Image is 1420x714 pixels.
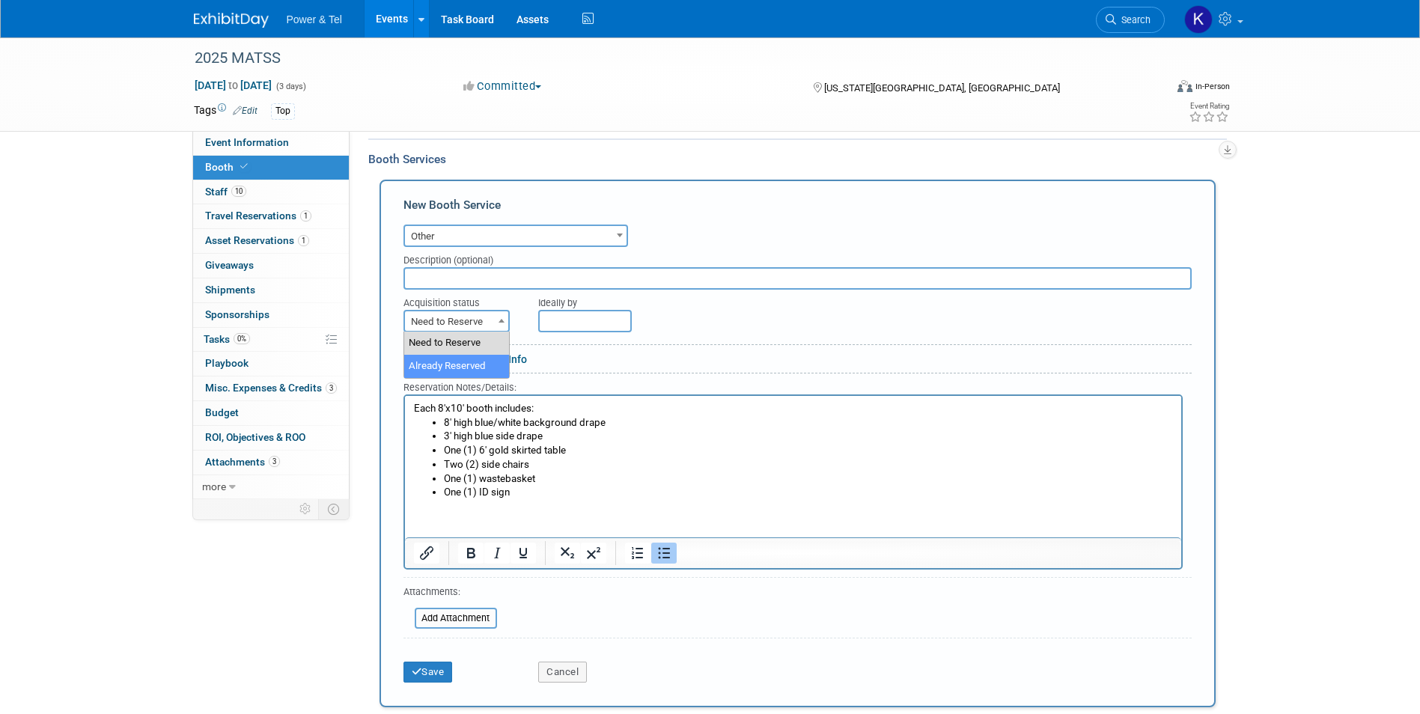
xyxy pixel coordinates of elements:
span: Travel Reservations [205,210,311,222]
span: Giveaways [205,259,254,271]
button: Superscript [581,543,606,564]
a: Sponsorships [193,303,349,327]
div: In-Person [1195,81,1230,92]
span: 3 [326,382,337,394]
span: Asset Reservations [205,234,309,246]
button: Subscript [555,543,580,564]
button: Committed [458,79,547,94]
button: Insert/edit link [414,543,439,564]
span: to [226,79,240,91]
a: Giveaways [193,254,349,278]
span: ROI, Objectives & ROO [205,431,305,443]
span: Search [1116,14,1151,25]
img: Kelley Hood [1184,5,1213,34]
span: Booth [205,161,251,173]
span: Playbook [205,357,249,369]
span: 1 [298,235,309,246]
a: Shipments [193,278,349,302]
button: Cancel [538,662,587,683]
button: Bold [458,543,484,564]
a: ROI, Objectives & ROO [193,426,349,450]
span: Power & Tel [287,13,342,25]
div: Attachments: [403,585,497,602]
span: Need to Reserve [405,311,508,332]
td: Toggle Event Tabs [318,499,349,519]
div: New Booth Service [403,197,1192,221]
div: Booth Services [368,151,1227,168]
button: Italic [484,543,510,564]
a: Budget [193,401,349,425]
span: Staff [205,186,246,198]
div: Ideally by [538,290,1124,310]
span: more [202,480,226,492]
span: [US_STATE][GEOGRAPHIC_DATA], [GEOGRAPHIC_DATA] [824,82,1060,94]
div: Event Format [1076,78,1231,100]
span: Budget [205,406,239,418]
span: Misc. Expenses & Credits [205,382,337,394]
span: 10 [231,186,246,197]
div: 2025 MATSS [189,45,1142,72]
button: Bullet list [651,543,677,564]
span: Event Information [205,136,289,148]
a: Search [1096,7,1165,33]
td: Tags [194,103,258,120]
span: Attachments [205,456,280,468]
span: 1 [300,210,311,222]
span: Shipments [205,284,255,296]
span: Need to Reserve [403,310,510,332]
a: Asset Reservations1 [193,229,349,253]
a: Staff10 [193,180,349,204]
a: Tasks0% [193,328,349,352]
li: Already Reserved [404,355,509,378]
div: Description (optional) [403,247,1192,267]
span: 0% [234,333,250,344]
a: Booth [193,156,349,180]
a: Travel Reservations1 [193,204,349,228]
button: Save [403,662,453,683]
button: Underline [511,543,536,564]
a: more [193,475,349,499]
iframe: Rich Text Area [405,396,1181,537]
div: Top [271,103,295,119]
span: Sponsorships [205,308,269,320]
i: Booth reservation complete [240,162,248,171]
div: Event Rating [1189,103,1229,110]
div: Reservation Notes/Details: [403,379,1183,394]
a: Attachments3 [193,451,349,475]
span: Other [405,226,627,247]
a: Edit [233,106,258,116]
a: Misc. Expenses & Credits3 [193,376,349,400]
span: 3 [269,456,280,467]
img: Format-Inperson.png [1177,80,1192,92]
button: Numbered list [625,543,650,564]
span: (3 days) [275,82,306,91]
span: Other [403,225,628,247]
td: Personalize Event Tab Strip [293,499,319,519]
a: Playbook [193,352,349,376]
li: Need to Reserve [404,332,509,355]
span: Tasks [204,333,250,345]
span: [DATE] [DATE] [194,79,272,92]
div: Acquisition status [403,290,516,310]
a: Event Information [193,131,349,155]
img: ExhibitDay [194,13,269,28]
